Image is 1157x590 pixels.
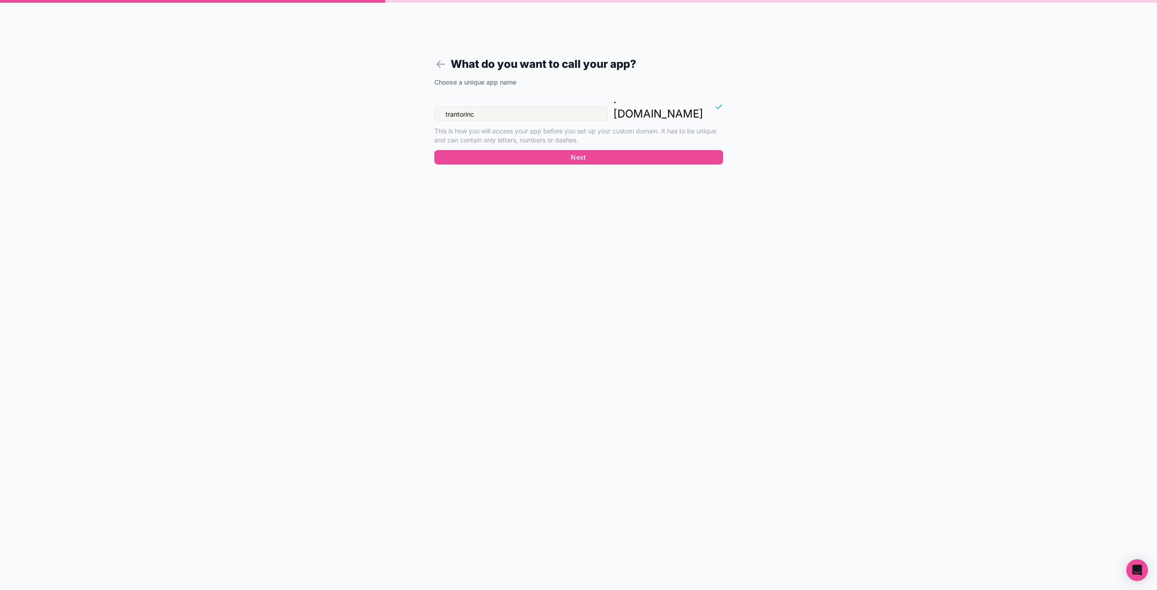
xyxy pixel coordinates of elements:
[434,107,608,121] input: trantorinc
[613,92,703,121] p: . [DOMAIN_NAME]
[434,78,516,87] label: Choose a unique app name
[1126,559,1148,581] div: Open Intercom Messenger
[434,127,723,145] p: This is how you will access your app before you set up your custom domain. It has to be unique an...
[434,150,723,165] button: Next
[434,56,723,72] h1: What do you want to call your app?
